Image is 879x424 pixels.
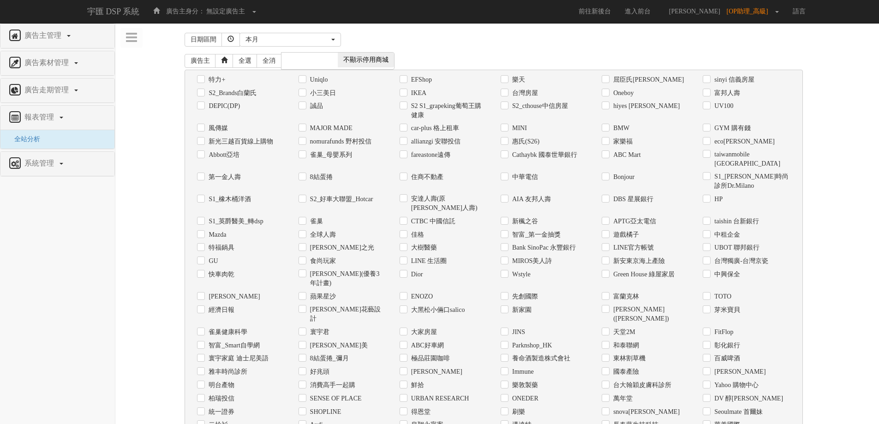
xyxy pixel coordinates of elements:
label: 富邦人壽 [712,89,740,98]
label: snova[PERSON_NAME] [611,407,680,417]
label: AIA 友邦人壽 [510,195,551,204]
label: 8結蛋捲 [308,173,333,182]
span: 系統管理 [22,159,59,167]
label: 特力+ [206,75,225,84]
label: DV 醇[PERSON_NAME] [712,394,783,403]
label: 中租企金 [712,230,740,239]
label: Seoulmate 首爾妹 [712,407,763,417]
a: 全站分析 [7,136,40,143]
label: Bonjour [611,173,634,182]
label: [PERSON_NAME](優養3年計畫) [308,269,386,288]
label: GYM 購有錢 [712,124,750,133]
label: sinyi 信義房屋 [712,75,754,84]
label: Mazda [206,230,226,239]
label: [PERSON_NAME] [409,367,462,376]
label: 萬年堂 [611,394,633,403]
label: MAJOR MADE [308,124,353,133]
button: 本月 [239,33,341,47]
label: 芽米寶貝 [712,305,740,315]
label: 得恩堂 [409,407,431,417]
label: 富蘭克林 [611,292,639,301]
label: 東林割草機 [611,354,646,363]
label: 惠氏(S26) [510,137,539,146]
label: [PERSON_NAME] [206,292,260,301]
label: 雅丰時尚診所 [206,367,247,376]
label: 風傳媒 [206,124,228,133]
label: 樂敦製藥 [510,381,538,390]
label: 遊戲橘子 [611,230,639,239]
label: 家樂福 [611,137,633,146]
label: [PERSON_NAME]美 [308,341,368,350]
a: 廣告走期管理 [7,83,108,98]
a: 廣告素材管理 [7,56,108,71]
label: 新楓之谷 [510,217,538,226]
label: 國泰產險 [611,367,639,376]
label: 食尚玩家 [308,257,336,266]
label: LINE 生活圈 [409,257,447,266]
label: SHOPLINE [308,407,341,417]
label: 統一證券 [206,407,234,417]
label: 大樹醫藥 [409,243,437,252]
span: 廣告素材管理 [22,59,73,66]
label: Abbott亞培 [206,150,239,160]
label: Yahoo 購物中心 [712,381,758,390]
label: 台灣獨廣-台灣京瓷 [712,257,768,266]
label: Parknshop_HK [510,341,552,350]
label: 小三美日 [308,89,336,98]
span: 無設定廣告主 [206,8,245,15]
label: EFShop [409,75,432,84]
label: 鮮拾 [409,381,424,390]
label: 天堂2M [611,328,635,337]
label: 新家園 [510,305,532,315]
label: 雀巢 [308,217,323,226]
label: 養命酒製造株式會社 [510,354,570,363]
label: 安達人壽(原[PERSON_NAME]人壽) [409,194,487,213]
label: 特福鍋具 [206,243,234,252]
label: JINS [510,328,525,337]
label: car-plus 格上租車 [409,124,459,133]
label: S2 S1_grapeking葡萄王購健康 [409,102,487,120]
label: 中興保全 [712,270,740,279]
label: S2_好車大聯盟_Hotcar [308,195,373,204]
label: 好兆頭 [308,367,329,376]
span: 廣告主管理 [22,31,66,39]
label: Uniqlo [308,75,328,84]
label: S1_橡木桶洋酒 [206,195,251,204]
label: 寰宇君 [308,328,329,337]
label: UV100 [712,102,733,111]
label: SENSE ОF PLACE [308,394,362,403]
label: 台灣房屋 [510,89,538,98]
label: S1_[PERSON_NAME]時尚診所Dr.Milano [712,172,790,191]
a: 廣告主管理 [7,29,108,43]
label: 8結蛋捲_彌月 [308,354,349,363]
label: 明台產物 [206,381,234,390]
label: ABC好車網 [409,341,444,350]
label: Bank SinoPac 永豐銀行 [510,243,576,252]
label: 消費高手一起購 [308,381,355,390]
label: Green House 綠屋家居 [611,270,675,279]
a: 全選 [233,54,257,68]
span: 報表管理 [22,113,59,121]
label: 台大翰穎皮膚科診所 [611,381,671,390]
label: 刷樂 [510,407,525,417]
label: 極品莊園咖啡 [409,354,450,363]
label: Dior [409,270,423,279]
label: hiyes [PERSON_NAME] [611,102,680,111]
div: 本月 [245,35,329,44]
label: 和泰聯網 [611,341,639,350]
label: CTBC 中國信託 [409,217,455,226]
label: nomurafunds 野村投信 [308,137,371,146]
label: APTG亞太電信 [611,217,656,226]
label: 全球人壽 [308,230,336,239]
label: 蘋果星沙 [308,292,336,301]
label: 雀巢健康科學 [206,328,247,337]
label: 彰化銀行 [712,341,740,350]
label: taiwanmobile [GEOGRAPHIC_DATA] [712,150,790,168]
label: DBS 星展銀行 [611,195,653,204]
span: [OP助理_高級] [727,8,773,15]
label: [PERSON_NAME]花藝設計 [308,305,386,323]
label: TOTO [712,292,731,301]
label: 柏瑞投信 [206,394,234,403]
label: ONEDER [510,394,538,403]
